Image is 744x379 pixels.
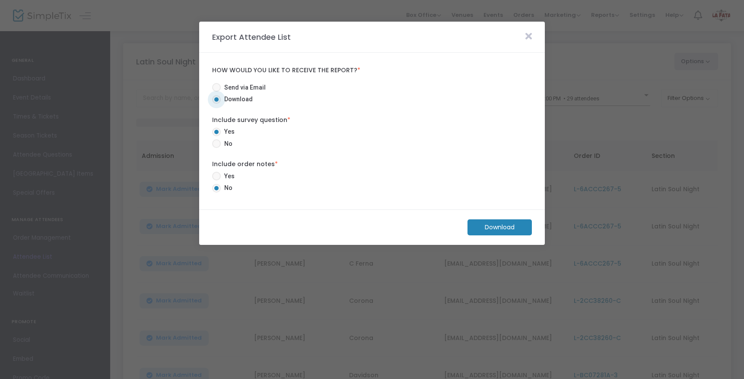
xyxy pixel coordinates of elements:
[199,22,545,53] m-panel-header: Export Attendee List
[212,116,532,125] label: Include survey question
[221,127,235,136] span: Yes
[467,219,532,235] m-button: Download
[221,95,253,104] span: Download
[221,183,232,193] span: No
[221,172,235,181] span: Yes
[212,67,532,74] label: How would you like to receive the report?
[221,83,266,92] span: Send via Email
[221,139,232,148] span: No
[208,31,295,43] m-panel-title: Export Attendee List
[212,160,532,169] label: Include order notes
